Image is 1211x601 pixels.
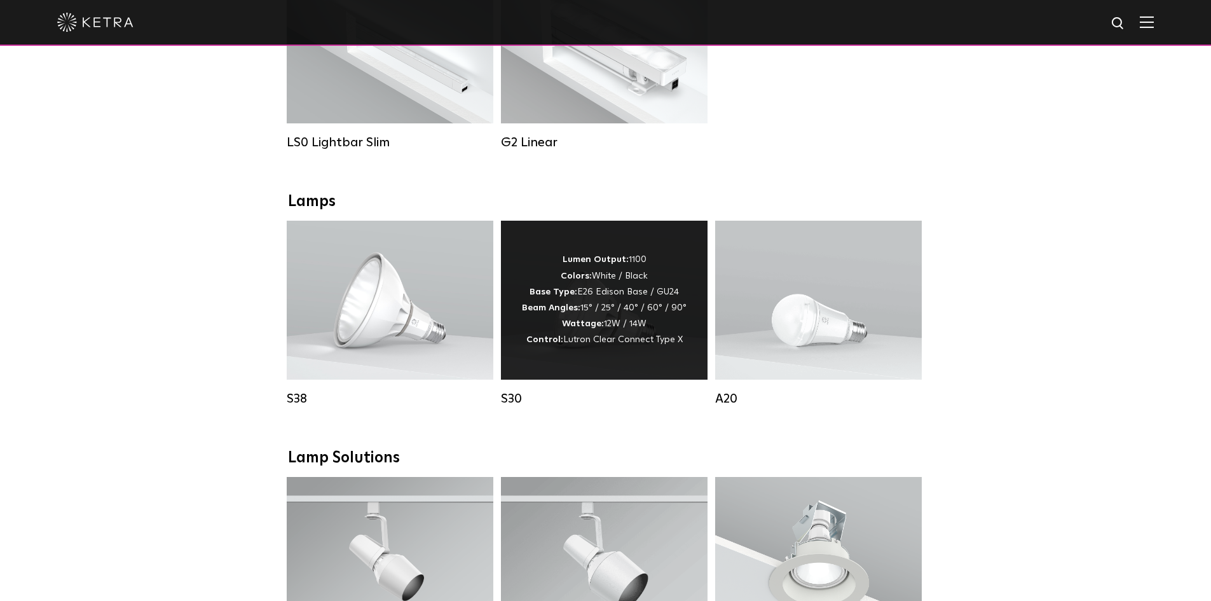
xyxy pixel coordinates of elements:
div: S30 [501,391,708,406]
strong: Wattage: [562,319,604,328]
a: S38 Lumen Output:1100Colors:White / BlackBase Type:E26 Edison Base / GU24Beam Angles:10° / 25° / ... [287,221,493,406]
div: Lamp Solutions [288,449,924,467]
strong: Colors: [561,272,592,280]
strong: Control: [526,335,563,344]
img: Hamburger%20Nav.svg [1140,16,1154,28]
strong: Base Type: [530,287,577,296]
div: G2 Linear [501,135,708,150]
img: ketra-logo-2019-white [57,13,133,32]
div: Lamps [288,193,924,211]
img: search icon [1111,16,1126,32]
a: S30 Lumen Output:1100Colors:White / BlackBase Type:E26 Edison Base / GU24Beam Angles:15° / 25° / ... [501,221,708,406]
span: Lutron Clear Connect Type X [563,335,683,344]
strong: Beam Angles: [522,303,580,312]
div: S38 [287,391,493,406]
div: LS0 Lightbar Slim [287,135,493,150]
div: A20 [715,391,922,406]
a: A20 Lumen Output:600 / 800Colors:White / BlackBase Type:E26 Edison Base / GU24Beam Angles:Omni-Di... [715,221,922,406]
strong: Lumen Output: [563,255,629,264]
div: 1100 White / Black E26 Edison Base / GU24 15° / 25° / 40° / 60° / 90° 12W / 14W [522,252,687,348]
